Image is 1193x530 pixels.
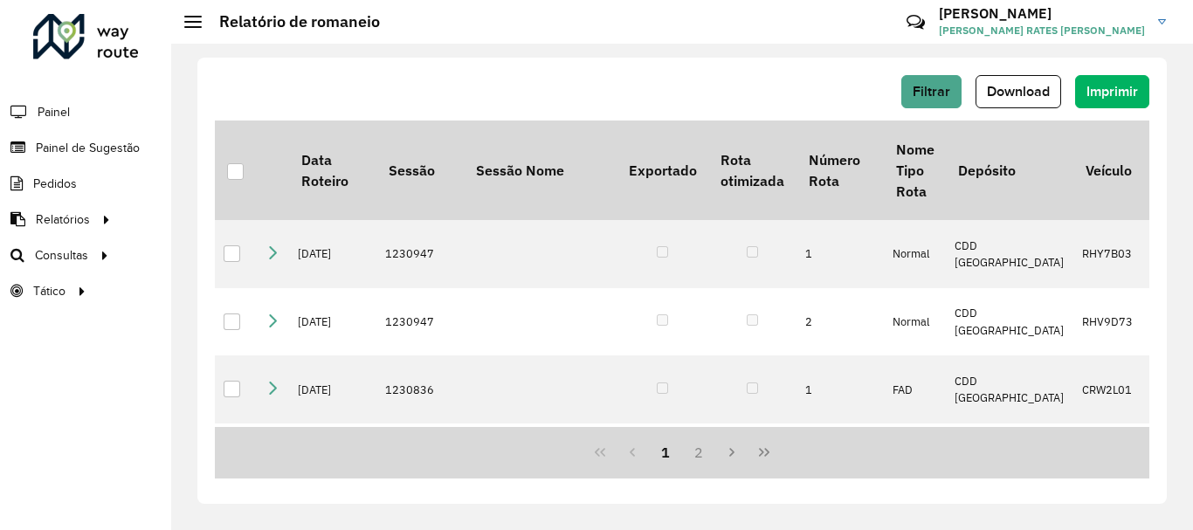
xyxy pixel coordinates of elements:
span: [PERSON_NAME] RATES [PERSON_NAME] [939,23,1145,38]
td: RHV9D73 [1073,288,1146,356]
th: Número Rota [796,120,884,220]
span: Imprimir [1086,84,1138,99]
td: [DATE] [289,288,376,356]
td: [DATE] [289,355,376,423]
span: Tático [33,282,66,300]
td: 1230836 [376,423,464,492]
button: Last Page [748,436,781,469]
th: Sessão Nome [464,120,617,220]
button: Download [976,75,1061,108]
td: RHY7B03 [1073,220,1146,288]
th: Rota otimizada [708,120,796,220]
td: 1 [796,355,884,423]
button: 1 [649,436,682,469]
button: Next Page [715,436,748,469]
a: Contato Rápido [897,3,934,41]
span: Relatórios [36,210,90,229]
span: Consultas [35,246,88,265]
th: Depósito [946,120,1073,220]
td: FAD [884,423,946,492]
button: 2 [682,436,715,469]
span: Pedidos [33,175,77,193]
th: Sessão [376,120,464,220]
span: Painel de Sugestão [36,139,140,157]
th: Veículo [1073,120,1146,220]
span: Filtrar [913,84,950,99]
td: 1230947 [376,220,464,288]
button: Filtrar [901,75,962,108]
span: Download [987,84,1050,99]
td: CRW2L02 [1073,423,1146,492]
td: CDD [GEOGRAPHIC_DATA] [946,423,1073,492]
td: CDD [GEOGRAPHIC_DATA] [946,220,1073,288]
td: Normal [884,288,946,356]
td: CDD [GEOGRAPHIC_DATA] [946,288,1073,356]
td: CRW2L01 [1073,355,1146,423]
td: 1 [796,220,884,288]
th: Data Roteiro [289,120,376,220]
td: FAD [884,355,946,423]
h2: Relatório de romaneio [202,12,380,31]
td: 1230836 [376,355,464,423]
td: CDD [GEOGRAPHIC_DATA] [946,355,1073,423]
td: 2 [796,423,884,492]
span: Painel [38,103,70,121]
th: Exportado [617,120,708,220]
td: 1230947 [376,288,464,356]
h3: [PERSON_NAME] [939,5,1145,22]
button: Imprimir [1075,75,1149,108]
td: Normal [884,220,946,288]
th: Nome Tipo Rota [884,120,946,220]
td: [DATE] [289,220,376,288]
td: [DATE] [289,423,376,492]
td: 2 [796,288,884,356]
